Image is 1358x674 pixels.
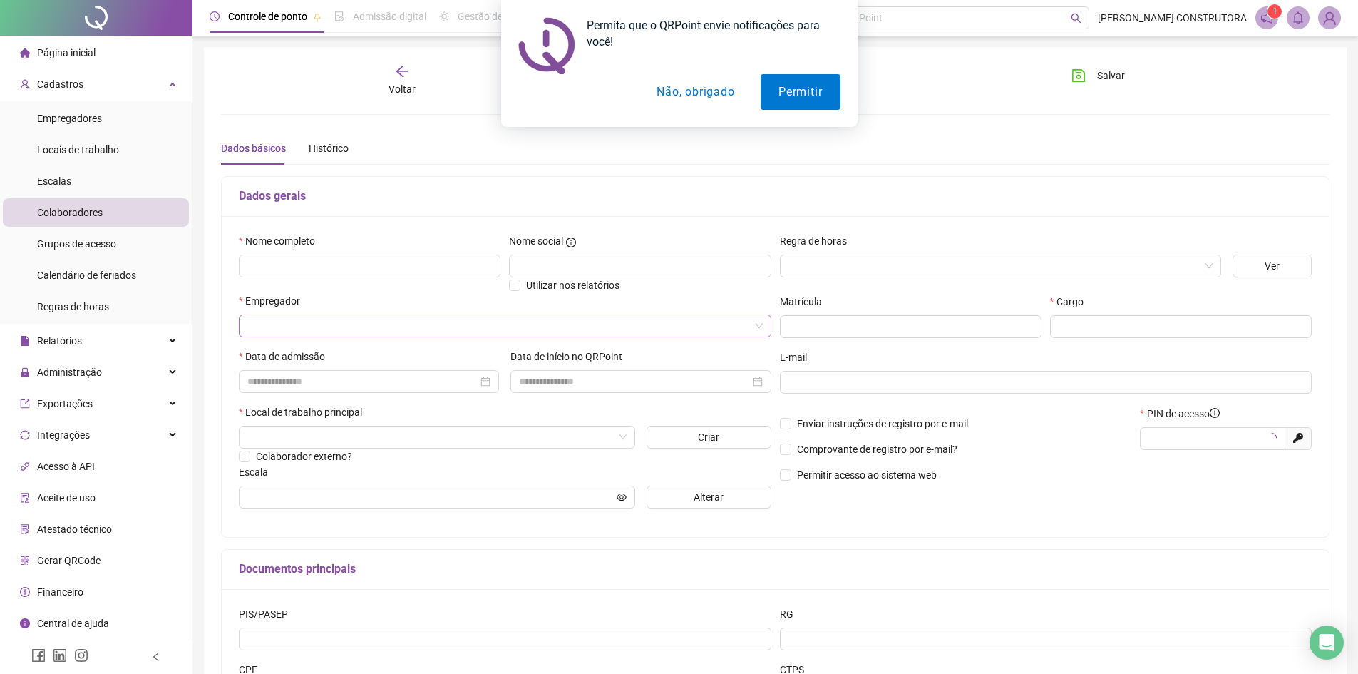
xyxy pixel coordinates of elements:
[37,398,93,409] span: Exportações
[797,469,937,481] span: Permitir acesso ao sistema web
[566,238,576,247] span: info-circle
[20,556,30,566] span: qrcode
[37,238,116,250] span: Grupos de acesso
[31,648,46,663] span: facebook
[37,492,96,504] span: Aceite de uso
[37,270,136,281] span: Calendário de feriados
[37,618,109,629] span: Central de ajuda
[53,648,67,663] span: linkedin
[575,17,840,50] div: Permita que o QRPoint envie notificações para você!
[761,74,840,110] button: Permitir
[239,404,371,420] label: Local de trabalho principal
[37,175,71,187] span: Escalas
[1050,294,1093,310] label: Cargo
[698,429,719,445] span: Criar
[74,648,88,663] span: instagram
[20,430,30,440] span: sync
[37,524,112,535] span: Atestado técnico
[239,561,1312,578] h5: Documentos principais
[20,618,30,628] span: info-circle
[509,233,563,249] span: Nome social
[37,207,103,218] span: Colaboradores
[20,399,30,409] span: export
[797,418,968,429] span: Enviar instruções de registro por e-mail
[1265,258,1280,274] span: Ver
[780,294,831,310] label: Matrícula
[239,464,277,480] label: Escala
[1210,408,1220,418] span: info-circle
[37,461,95,472] span: Acesso à API
[239,349,334,364] label: Data de admissão
[151,652,161,662] span: left
[518,17,575,74] img: notification icon
[20,367,30,377] span: lock
[617,492,627,502] span: eye
[1233,255,1312,277] button: Ver
[647,486,771,509] button: Alterar
[37,555,101,566] span: Gerar QRCode
[639,74,752,110] button: Não, obrigado
[37,429,90,441] span: Integrações
[309,141,349,156] div: Histórico
[37,335,82,347] span: Relatórios
[20,524,30,534] span: solution
[780,349,816,365] label: E-mail
[239,606,297,622] label: PIS/PASEP
[526,280,619,291] span: Utilizar nos relatórios
[37,144,119,155] span: Locais de trabalho
[780,606,803,622] label: RG
[20,587,30,597] span: dollar
[37,586,83,598] span: Financeiro
[239,188,1312,205] h5: Dados gerais
[20,493,30,503] span: audit
[797,444,957,455] span: Comprovante de registro por e-mail?
[647,426,771,449] button: Criar
[37,367,102,378] span: Administração
[510,349,632,364] label: Data de início no QRPoint
[20,336,30,346] span: file
[20,461,30,471] span: api
[239,293,309,309] label: Empregador
[1147,406,1220,422] span: PIN de acesso
[1310,626,1344,660] div: Open Intercom Messenger
[694,489,724,505] span: Alterar
[256,451,352,462] span: Colaborador externo?
[239,233,324,249] label: Nome completo
[37,301,109,312] span: Regras de horas
[221,141,286,156] div: Dados básicos
[780,233,856,249] label: Regra de horas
